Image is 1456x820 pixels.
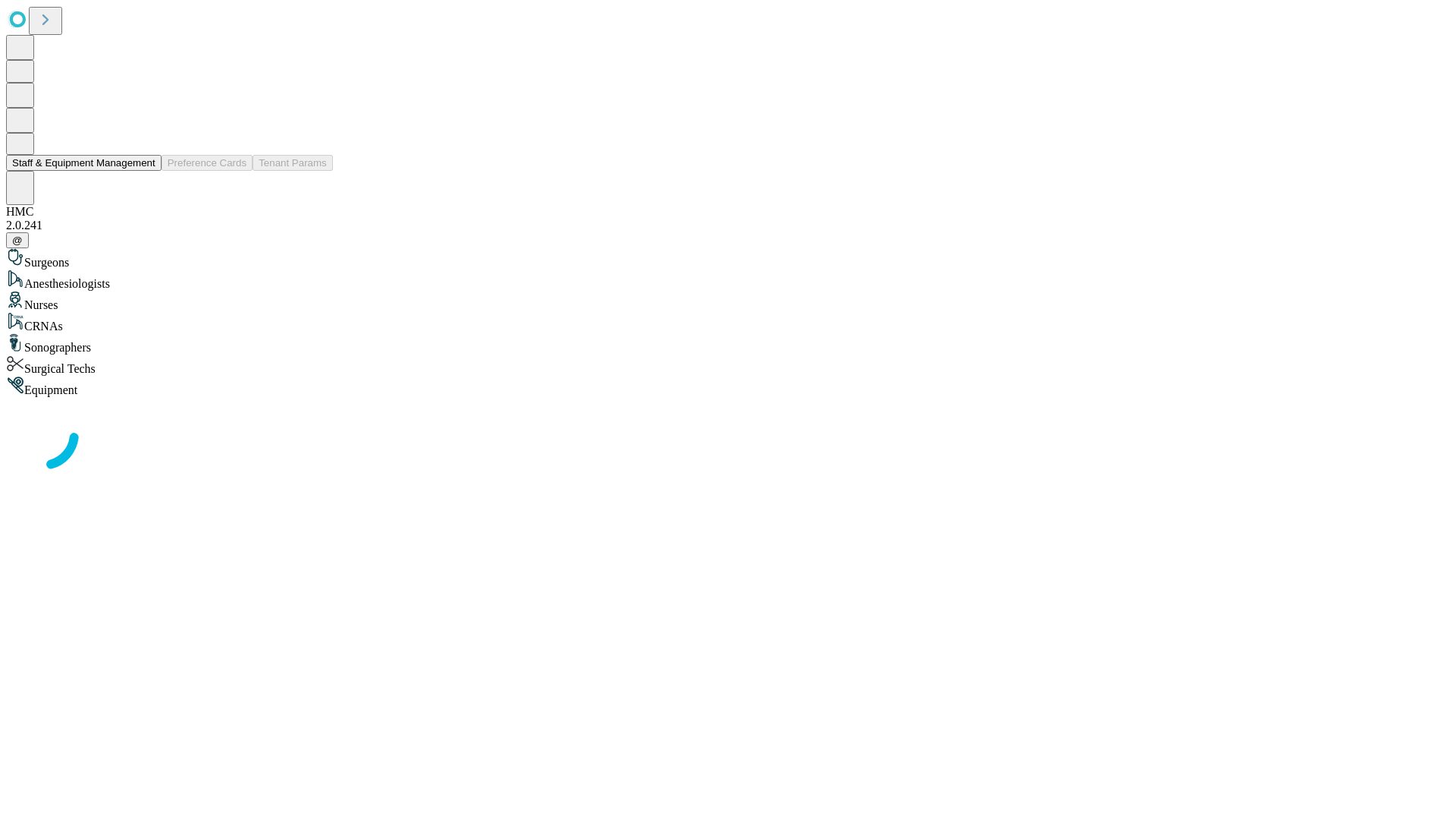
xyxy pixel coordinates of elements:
[6,205,1450,219] div: HMC
[6,232,29,248] button: @
[6,376,1450,397] div: Equipment
[6,270,1450,291] div: Anesthesiologists
[6,291,1450,312] div: Nurses
[12,235,23,246] span: @
[162,155,253,171] button: Preference Cards
[6,219,1450,232] div: 2.0.241
[253,155,333,171] button: Tenant Params
[6,312,1450,333] div: CRNAs
[6,355,1450,376] div: Surgical Techs
[6,248,1450,270] div: Surgeons
[6,155,162,171] button: Staff & Equipment Management
[6,333,1450,355] div: Sonographers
